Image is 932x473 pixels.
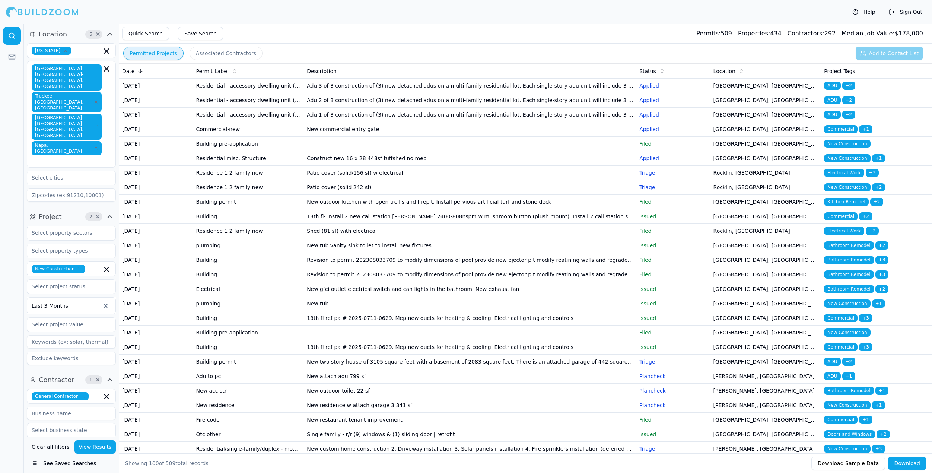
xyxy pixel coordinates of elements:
td: Rocklin, [GEOGRAPHIC_DATA] [710,224,821,238]
td: [DATE] [119,384,193,398]
td: Patio cover (solid/156 sf) w electrical [304,166,636,180]
span: Clear Project filters [95,215,101,219]
td: [GEOGRAPHIC_DATA], [GEOGRAPHIC_DATA] [710,122,821,137]
span: General Contractor [32,392,89,400]
td: [GEOGRAPHIC_DATA], [GEOGRAPHIC_DATA] [710,282,821,296]
td: Building [193,311,304,326]
span: 100 [149,460,159,466]
div: Project Tags [824,67,929,75]
td: Shed (81 sf) with electrical [304,224,636,238]
td: [DATE] [119,79,193,93]
p: Applied [639,111,707,118]
span: New Construction [824,299,870,308]
td: [DATE] [119,253,193,267]
button: Location5Clear Location filters [27,28,116,40]
td: [GEOGRAPHIC_DATA], [GEOGRAPHIC_DATA] [710,108,821,122]
span: New Construction [824,401,870,409]
td: [DATE] [119,122,193,137]
span: + 2 [875,241,889,250]
span: New Construction [824,140,870,148]
td: [DATE] [119,151,193,166]
td: [DATE] [119,108,193,122]
span: + 1 [872,299,885,308]
button: Save Search [178,27,223,40]
td: [GEOGRAPHIC_DATA], [GEOGRAPHIC_DATA] [710,296,821,311]
td: Building pre-application [193,137,304,151]
span: + 1 [875,387,889,395]
td: [DATE] [119,137,193,151]
span: New Construction [824,183,870,191]
p: Plancheck [639,387,707,394]
span: Commercial [824,416,858,424]
td: [GEOGRAPHIC_DATA], [GEOGRAPHIC_DATA] [710,79,821,93]
td: Building permit [193,355,304,369]
button: Quick Search [122,27,169,40]
td: [DATE] [119,93,193,108]
span: New Construction [32,265,85,273]
p: Issued [639,343,707,351]
p: Filed [639,416,707,423]
td: [DATE] [119,209,193,224]
span: [US_STATE] [32,47,71,55]
td: [GEOGRAPHIC_DATA], [GEOGRAPHIC_DATA] [710,267,821,282]
td: Adu 2 of 3 construction of (3) new detached adus on a multi-family residential lot. Each single-s... [304,93,636,108]
p: Issued [639,242,707,249]
p: Filed [639,198,707,206]
span: [GEOGRAPHIC_DATA]-[GEOGRAPHIC_DATA]-[GEOGRAPHIC_DATA], [GEOGRAPHIC_DATA] [32,64,102,91]
span: + 1 [859,416,872,424]
div: 434 [738,29,782,38]
div: Showing of total records [125,460,209,467]
td: [DATE] [119,355,193,369]
td: Fire code [193,413,304,427]
span: Napa, [GEOGRAPHIC_DATA] [32,141,102,155]
span: Permits: [696,30,721,37]
td: New residence w attach garage 3 341 sf [304,398,636,413]
td: [GEOGRAPHIC_DATA], [GEOGRAPHIC_DATA] [710,151,821,166]
span: + 2 [842,358,856,366]
td: Patio cover (solid 242 sf) [304,180,636,195]
td: [PERSON_NAME], [GEOGRAPHIC_DATA] [710,398,821,413]
span: + 1 [859,125,872,133]
td: 13th fl- install 2 new call station [PERSON_NAME] 2400-808nspm w mushroom button (plush mount). I... [304,209,636,224]
p: Triage [639,358,707,365]
td: Construct new 16 x 28 448sf tuffshed no mep [304,151,636,166]
span: New Construction [824,154,870,162]
span: Project [39,212,62,222]
span: + 2 [870,198,884,206]
span: 1 [87,376,95,384]
div: Status [639,67,707,75]
td: Residential - accessory dwelling unit (adu) [193,93,304,108]
input: Select project status [27,280,106,293]
td: Revision to permit 202308033709 to modify dimensions of pool provide new ejector pit modify reati... [304,253,636,267]
td: New residence [193,398,304,413]
td: [DATE] [119,267,193,282]
td: Building [193,340,304,355]
td: New two story house of 3105 square feet with a basement of 2083 square feet. There is an attached... [304,355,636,369]
input: Select business state [27,423,106,437]
td: [GEOGRAPHIC_DATA], [GEOGRAPHIC_DATA] [710,340,821,355]
span: ADU [824,96,840,104]
td: [DATE] [119,238,193,253]
td: [DATE] [119,282,193,296]
span: Kitchen Remodel [824,198,868,206]
td: New commercial entry gate [304,122,636,137]
td: [DATE] [119,224,193,238]
td: [DATE] [119,442,193,456]
span: + 2 [875,285,889,293]
span: Commercial [824,314,858,322]
p: Issued [639,213,707,220]
div: Location [713,67,818,75]
span: Location [39,29,67,39]
button: Contractor1Clear Contractor filters [27,374,116,386]
span: + 2 [842,96,856,104]
td: [GEOGRAPHIC_DATA], [GEOGRAPHIC_DATA] [710,253,821,267]
span: + 3 [875,270,889,279]
td: Single family - r/r (9) windows & (1) sliding door | retrofit [304,427,636,442]
span: + 2 [872,183,885,191]
span: Truckee-[GEOGRAPHIC_DATA], [GEOGRAPHIC_DATA] [32,92,102,112]
td: Otc other [193,427,304,442]
div: $ 178,000 [842,29,923,38]
p: Filed [639,271,707,278]
button: Download Sample Data [811,457,885,470]
p: Filed [639,329,707,336]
